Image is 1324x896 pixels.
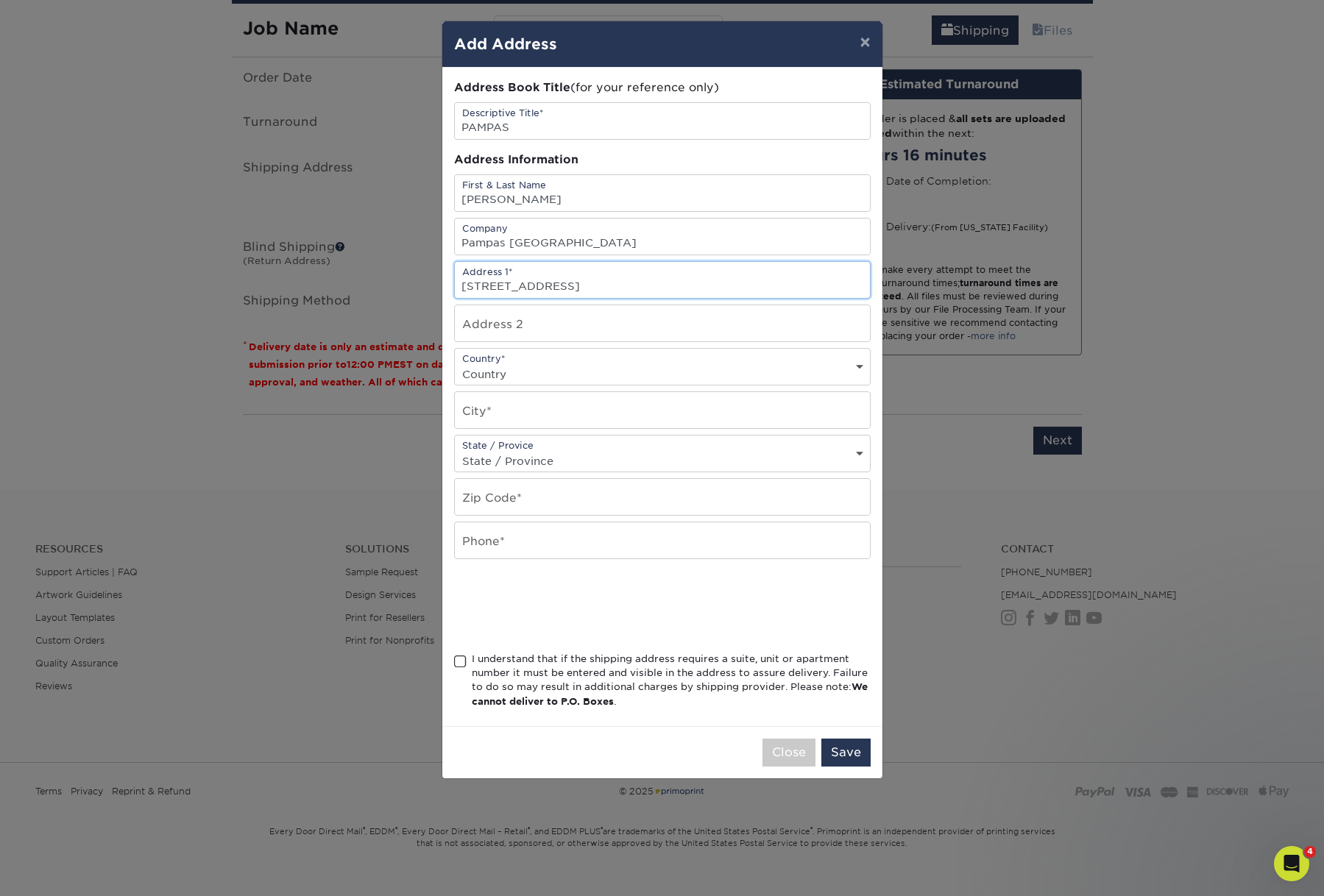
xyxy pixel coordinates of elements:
h4: Add Address [454,33,871,55]
span: 4 [1304,846,1316,858]
iframe: reCAPTCHA [454,577,678,634]
b: We cannot deliver to P.O. Boxes [472,681,868,706]
button: × [848,21,882,63]
div: I understand that if the shipping address requires a suite, unit or apartment number it must be e... [472,652,871,709]
div: (for your reference only) [454,79,871,96]
iframe: Intercom live chat [1274,846,1309,881]
span: Address Book Title [454,80,570,94]
button: Save [821,739,871,767]
button: Close [762,739,815,767]
div: Address Information [454,152,871,168]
